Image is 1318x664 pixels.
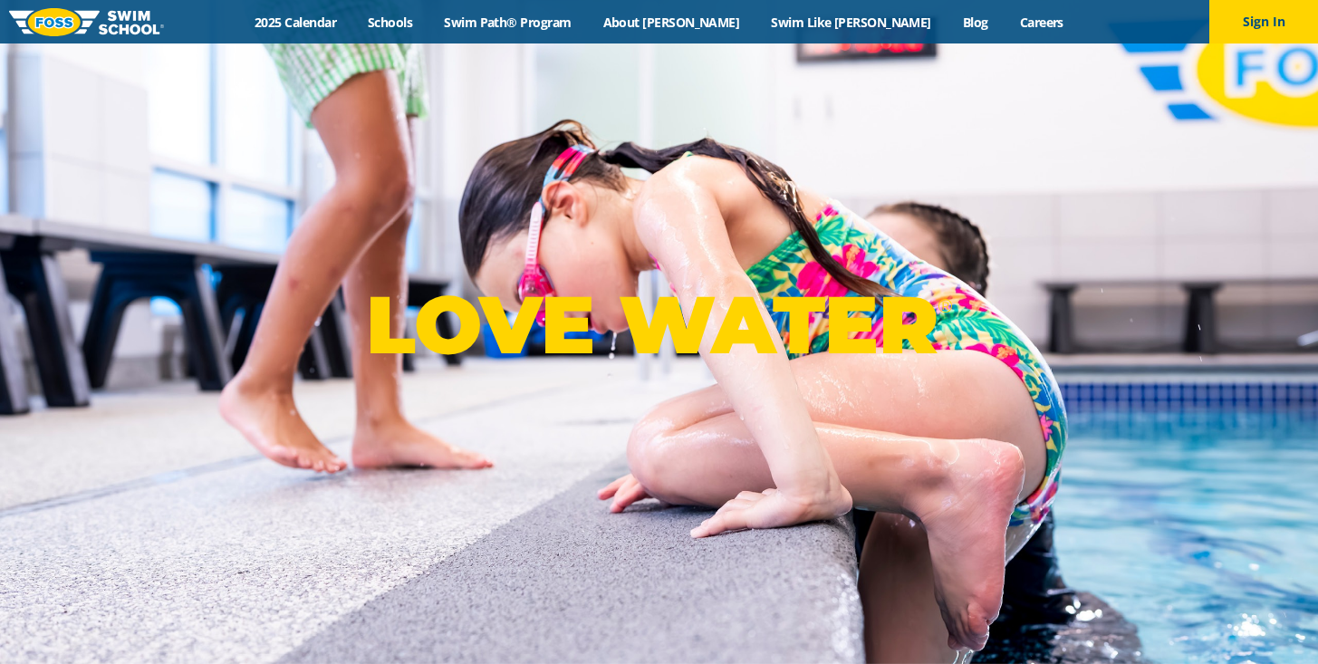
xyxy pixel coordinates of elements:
img: FOSS Swim School Logo [9,8,164,36]
a: Swim Like [PERSON_NAME] [755,14,948,31]
p: LOVE WATER [366,276,952,373]
sup: ® [938,294,952,317]
a: 2025 Calendar [239,14,352,31]
a: Careers [1004,14,1079,31]
a: Schools [352,14,428,31]
a: About [PERSON_NAME] [587,14,755,31]
a: Swim Path® Program [428,14,587,31]
a: Blog [947,14,1004,31]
